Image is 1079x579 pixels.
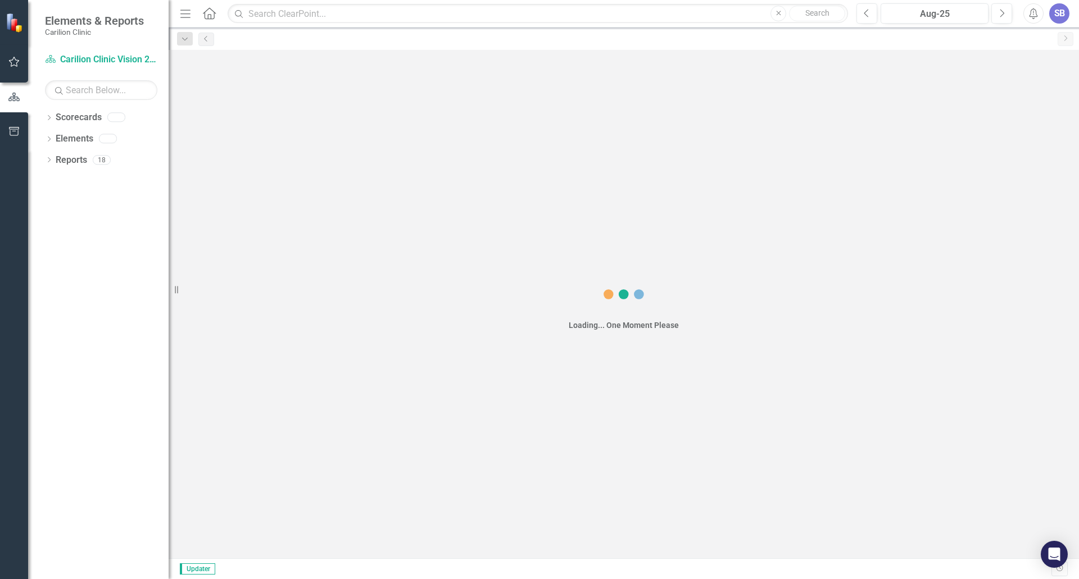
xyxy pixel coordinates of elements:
span: Search [805,8,829,17]
div: Loading... One Moment Please [569,320,679,331]
a: Reports [56,154,87,167]
div: Aug-25 [885,7,985,21]
div: Open Intercom Messenger [1041,541,1068,568]
a: Scorecards [56,111,102,124]
img: ClearPoint Strategy [6,12,25,32]
a: Elements [56,133,93,145]
span: Updater [180,563,215,575]
input: Search Below... [45,80,157,100]
button: Aug-25 [881,3,989,24]
button: Search [789,6,845,21]
button: SB [1049,3,1069,24]
small: Carilion Clinic [45,28,144,37]
span: Elements & Reports [45,14,144,28]
input: Search ClearPoint... [228,4,848,24]
div: 18 [93,155,111,165]
a: Carilion Clinic Vision 2025 Scorecard [45,53,157,66]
